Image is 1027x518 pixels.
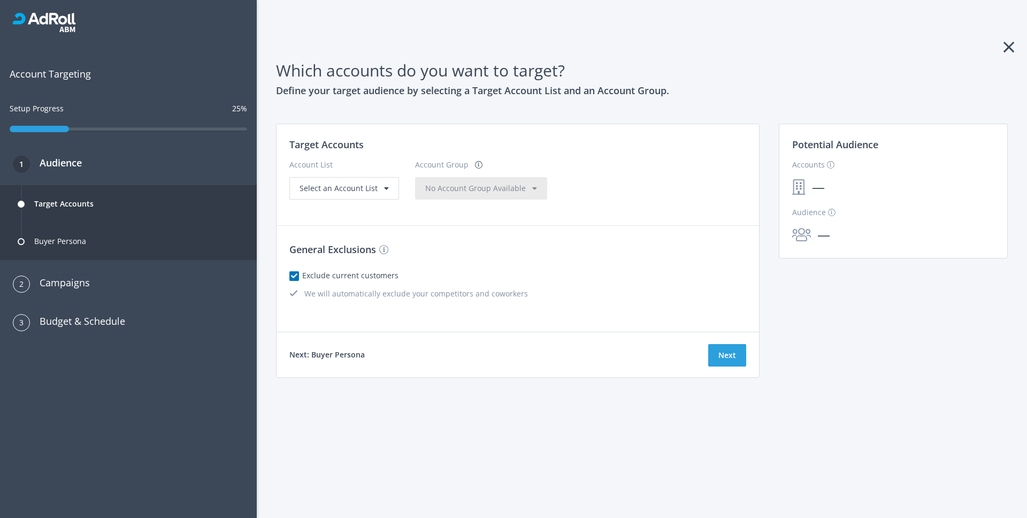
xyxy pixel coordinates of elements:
[10,103,64,124] div: Setup Progress
[708,344,746,367] button: Next
[13,13,244,32] div: RollWorks
[30,314,125,329] h3: Budget & Schedule
[19,314,24,331] span: 3
[34,191,94,217] div: Target Accounts
[289,288,746,300] div: We will automatically exclude your competitors and coworkers
[425,183,526,193] span: No Account Group Available
[811,225,837,245] span: —
[792,207,836,218] label: Audience
[305,270,398,281] label: Exclude current customers
[792,137,994,158] h3: Potential Audience
[300,183,378,193] span: Select an Account List
[289,137,746,152] h3: Target Accounts
[289,242,746,257] h3: General Exclusions
[19,156,24,173] span: 1
[792,159,834,171] label: Accounts
[232,103,247,115] div: 25%
[289,159,399,177] div: Account List
[415,159,469,177] div: Account Group
[19,276,24,293] span: 2
[289,349,365,361] h4: Next: Buyer Persona
[425,182,537,194] div: No Account Group Available
[30,155,82,170] h3: Audience
[276,83,1008,98] h3: Define your target audience by selecting a Target Account List and an Account Group.
[806,177,831,197] span: —
[30,275,90,290] h3: Campaigns
[276,58,1008,83] h1: Which accounts do you want to target?
[34,228,86,254] div: Buyer Persona
[300,182,389,194] div: Select an Account List
[10,66,247,81] span: Account Targeting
